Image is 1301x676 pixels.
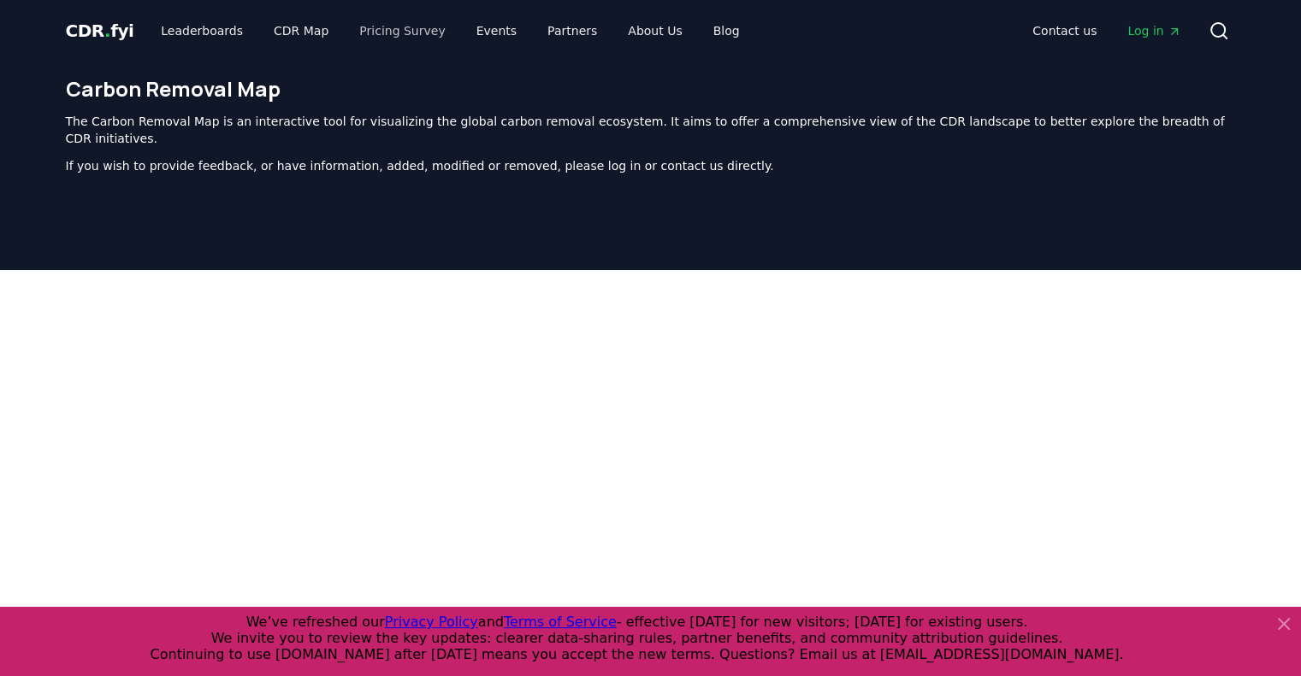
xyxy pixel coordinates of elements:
[614,15,695,46] a: About Us
[66,75,1236,103] h1: Carbon Removal Map
[1114,15,1194,46] a: Log in
[66,157,1236,174] p: If you wish to provide feedback, or have information, added, modified or removed, please log in o...
[1019,15,1194,46] nav: Main
[700,15,754,46] a: Blog
[1019,15,1110,46] a: Contact us
[534,15,611,46] a: Partners
[66,19,134,43] a: CDR.fyi
[66,21,134,41] span: CDR fyi
[1127,22,1180,39] span: Log in
[104,21,110,41] span: .
[147,15,753,46] nav: Main
[346,15,458,46] a: Pricing Survey
[260,15,342,46] a: CDR Map
[66,113,1236,147] p: The Carbon Removal Map is an interactive tool for visualizing the global carbon removal ecosystem...
[147,15,257,46] a: Leaderboards
[463,15,530,46] a: Events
